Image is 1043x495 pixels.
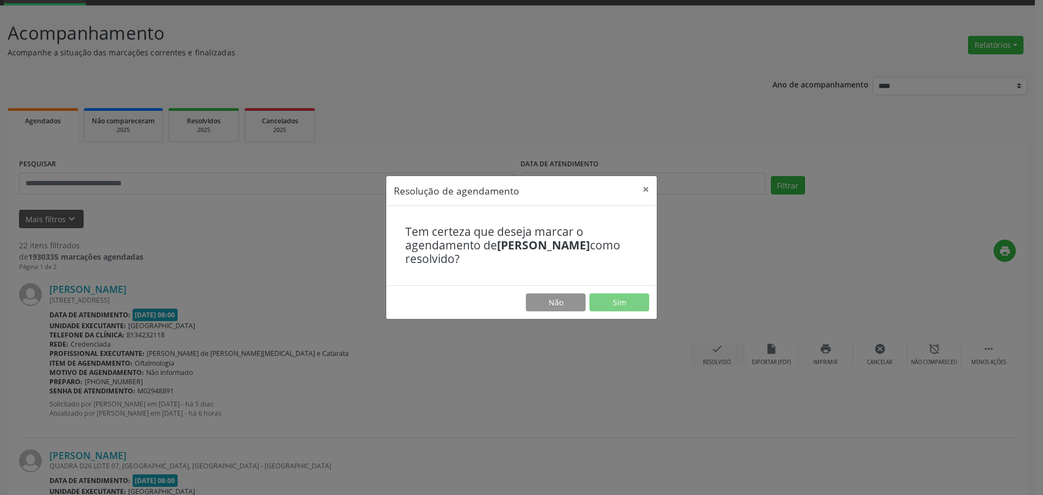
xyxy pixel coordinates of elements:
[394,184,519,198] h5: Resolução de agendamento
[635,176,657,203] button: Close
[526,293,586,312] button: Não
[589,293,649,312] button: Sim
[497,237,590,253] b: [PERSON_NAME]
[405,225,638,266] h4: Tem certeza que deseja marcar o agendamento de como resolvido?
